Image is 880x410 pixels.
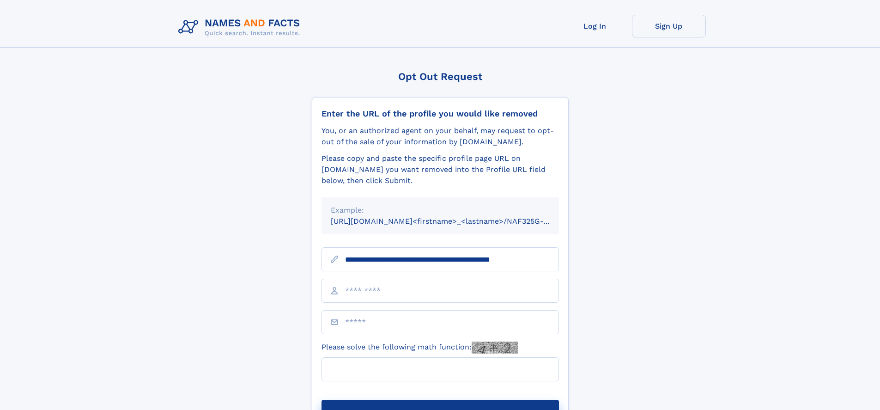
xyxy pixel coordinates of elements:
img: Logo Names and Facts [175,15,308,40]
div: Enter the URL of the profile you would like removed [322,109,559,119]
small: [URL][DOMAIN_NAME]<firstname>_<lastname>/NAF325G-xxxxxxxx [331,217,577,226]
div: Example: [331,205,550,216]
div: You, or an authorized agent on your behalf, may request to opt-out of the sale of your informatio... [322,125,559,147]
div: Opt Out Request [312,71,569,82]
a: Sign Up [632,15,706,37]
a: Log In [558,15,632,37]
label: Please solve the following math function: [322,342,518,354]
div: Please copy and paste the specific profile page URL on [DOMAIN_NAME] you want removed into the Pr... [322,153,559,186]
